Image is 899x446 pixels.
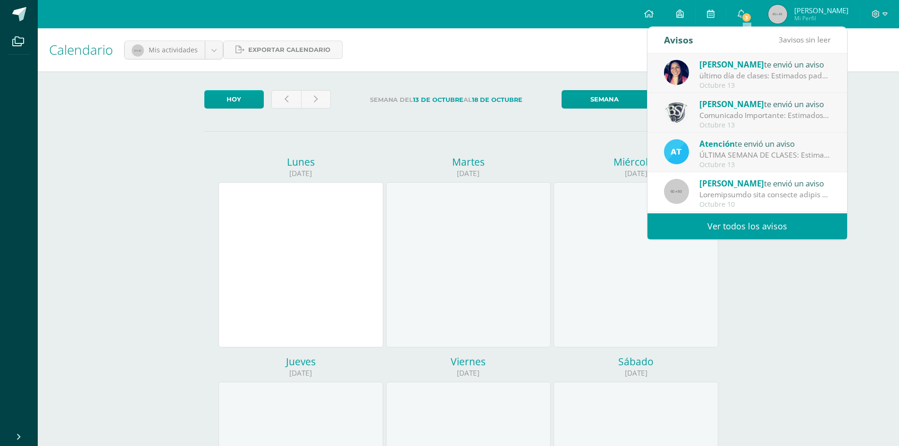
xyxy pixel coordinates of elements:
[794,14,849,22] span: Mi Perfil
[664,139,689,164] img: 9fc725f787f6a993fc92a288b7a8b70c.png
[699,150,831,160] div: ÚLTIMA SEMANA DE CLASES: Estimados padres de familia, Deseamos una semana llena de bendiciones. C...
[218,368,383,378] div: [DATE]
[699,59,764,70] span: [PERSON_NAME]
[768,5,787,24] img: 45x45
[386,355,551,368] div: Viernes
[218,355,383,368] div: Jueves
[664,179,689,204] img: 60x60
[699,201,831,209] div: Octubre 10
[386,168,551,178] div: [DATE]
[647,213,847,239] a: Ver todos los avisos
[699,70,831,81] div: ültimo día de clases: Estimados padres de familia, compartirmos este recordatorio con la informac...
[125,41,223,59] a: Mis actividades
[741,12,752,23] span: 3
[779,34,783,45] span: 3
[794,6,849,15] span: [PERSON_NAME]
[699,98,831,110] div: te envió un aviso
[554,355,718,368] div: Sábado
[554,368,718,378] div: [DATE]
[413,96,463,103] strong: 13 de Octubre
[699,189,831,200] div: Presentación expo aventura cuerpo humano: Queridos papitos: ¡Muchas gracias por todo el apoyo bri...
[248,41,330,59] span: Exportar calendario
[218,155,383,168] div: Lunes
[149,45,198,54] span: Mis actividades
[554,155,718,168] div: Miércoles
[386,155,551,168] div: Martes
[699,138,735,149] span: Atención
[562,90,647,109] a: Semana
[386,368,551,378] div: [DATE]
[699,161,831,169] div: Octubre 13
[699,137,831,150] div: te envió un aviso
[204,90,264,109] a: Hoy
[699,82,831,90] div: Octubre 13
[779,34,831,45] span: avisos sin leer
[699,178,764,189] span: [PERSON_NAME]
[554,168,718,178] div: [DATE]
[472,96,522,103] strong: 18 de Octubre
[699,177,831,189] div: te envió un aviso
[223,41,343,59] a: Exportar calendario
[699,110,831,121] div: Comunicado Importante: Estimados padres de familia, revisar imagen adjunta.
[49,41,113,59] span: Calendario
[664,100,689,125] img: 9b923b7a5257eca232f958b02ed92d0f.png
[664,27,693,53] div: Avisos
[338,90,554,109] label: Semana del al
[699,121,831,129] div: Octubre 13
[132,44,144,57] img: 40x40
[664,60,689,85] img: 7118ac30b0313437625b59fc2ffd5a9e.png
[699,99,764,109] span: [PERSON_NAME]
[699,58,831,70] div: te envió un aviso
[218,168,383,178] div: [DATE]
